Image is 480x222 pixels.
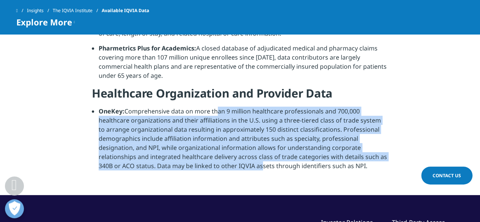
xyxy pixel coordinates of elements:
[99,44,388,86] li: A closed database of adjudicated medical and pharmacy claims covering more than 107 million uniqu...
[99,107,388,176] li: Comprehensive data on more than 9 million healthcare professionals and 700,000 healthcare organiz...
[102,4,149,17] span: Available IQVIA Data
[27,4,53,17] a: Insights
[433,172,461,179] span: Contact Us
[92,86,388,107] h4: Healthcare Organization and Provider Data
[5,199,24,218] button: Open Preferences
[53,4,102,17] a: The IQVIA Institute
[99,107,124,115] strong: OneKey:
[421,167,472,184] a: Contact Us
[99,44,196,52] strong: Pharmetrics Plus for Academics:
[16,17,72,27] span: Explore More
